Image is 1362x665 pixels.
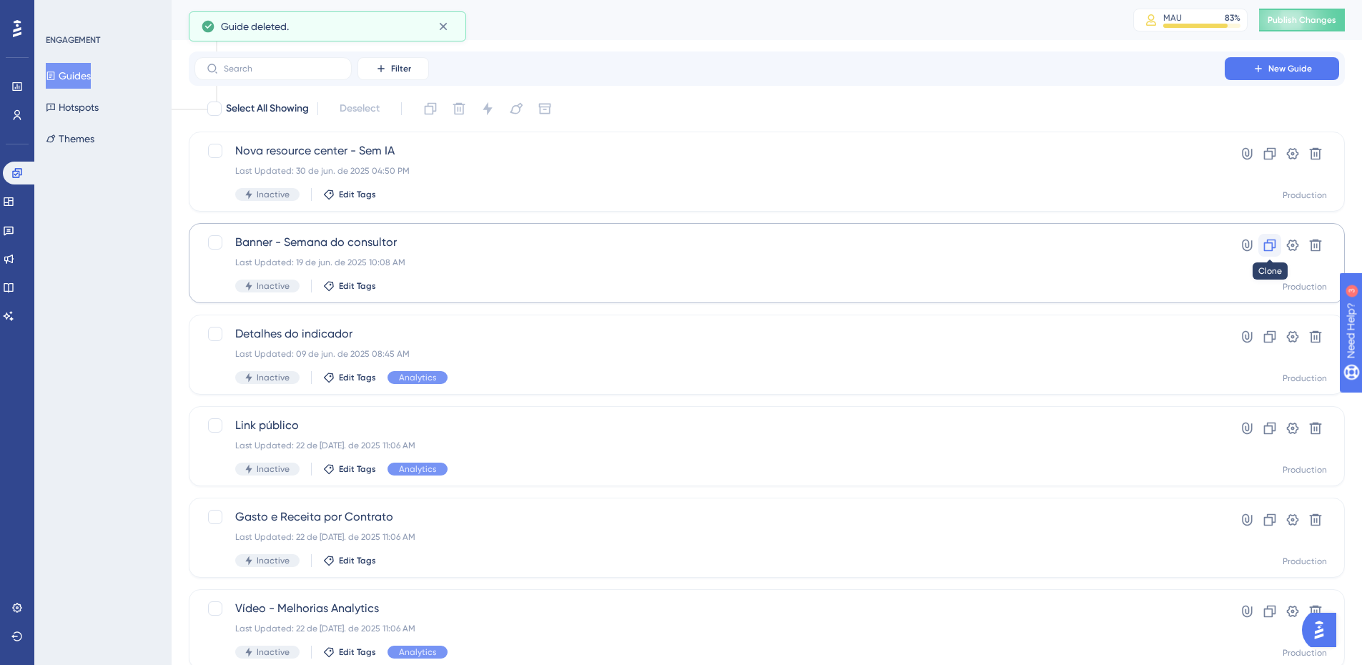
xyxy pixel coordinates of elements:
div: 3 [99,7,104,19]
button: Edit Tags [323,646,376,658]
span: Edit Tags [339,463,376,475]
span: Edit Tags [339,372,376,383]
span: Detalhes do indicador [235,325,1184,343]
span: Link público [235,417,1184,434]
span: Need Help? [34,4,89,21]
button: Edit Tags [323,280,376,292]
div: Production [1283,281,1327,292]
div: Last Updated: 30 de jun. de 2025 04:50 PM [235,165,1184,177]
span: Banner - Semana do consultor [235,234,1184,251]
span: Deselect [340,100,380,117]
div: Last Updated: 22 de [DATE]. de 2025 11:06 AM [235,440,1184,451]
button: Edit Tags [323,372,376,383]
button: Edit Tags [323,189,376,200]
div: Last Updated: 19 de jun. de 2025 10:08 AM [235,257,1184,268]
span: Filter [391,63,411,74]
span: Analytics [399,372,436,383]
span: Inactive [257,189,290,200]
iframe: UserGuiding AI Assistant Launcher [1302,609,1345,651]
button: Deselect [327,96,393,122]
div: ENGAGEMENT [46,34,100,46]
div: Guides [189,10,1097,30]
span: Select All Showing [226,100,309,117]
div: Production [1283,647,1327,659]
span: Analytics [399,646,436,658]
span: Inactive [257,555,290,566]
span: Edit Tags [339,189,376,200]
span: Publish Changes [1268,14,1336,26]
span: Inactive [257,463,290,475]
span: Gasto e Receita por Contrato [235,508,1184,526]
span: Inactive [257,280,290,292]
div: Last Updated: 22 de [DATE]. de 2025 11:06 AM [235,531,1184,543]
button: Filter [357,57,429,80]
button: Guides [46,63,91,89]
span: Nova resource center - Sem IA [235,142,1184,159]
button: New Guide [1225,57,1339,80]
div: Production [1283,373,1327,384]
span: Edit Tags [339,555,376,566]
div: Last Updated: 22 de [DATE]. de 2025 11:06 AM [235,623,1184,634]
button: Themes [46,126,94,152]
span: Inactive [257,372,290,383]
button: Hotspots [46,94,99,120]
div: Production [1283,464,1327,476]
div: Last Updated: 09 de jun. de 2025 08:45 AM [235,348,1184,360]
span: Vídeo - Melhorias Analytics [235,600,1184,617]
span: Analytics [399,463,436,475]
span: Edit Tags [339,646,376,658]
div: MAU [1163,12,1182,24]
span: New Guide [1268,63,1312,74]
span: Guide deleted. [221,18,289,35]
div: Production [1283,556,1327,567]
button: Edit Tags [323,555,376,566]
span: Inactive [257,646,290,658]
div: 83 % [1225,12,1240,24]
input: Search [224,64,340,74]
div: Production [1283,189,1327,201]
button: Publish Changes [1259,9,1345,31]
span: Edit Tags [339,280,376,292]
button: Edit Tags [323,463,376,475]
